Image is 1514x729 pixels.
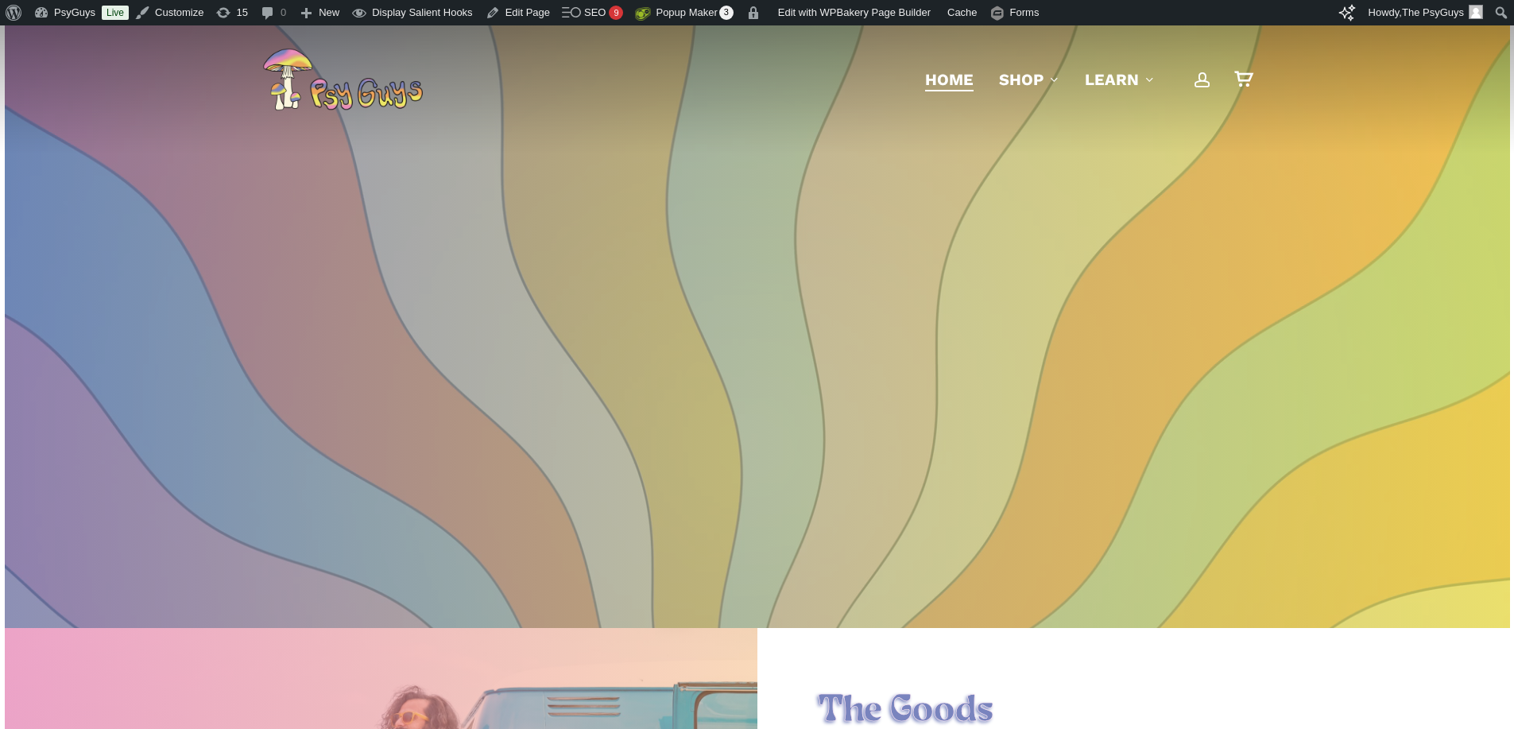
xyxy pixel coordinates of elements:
span: The PsyGuys [1402,6,1464,18]
span: Shop [999,70,1044,89]
span: Learn [1085,70,1139,89]
span: 3 [719,6,734,20]
img: PsyGuys [262,48,423,111]
a: Learn [1085,68,1155,91]
img: Avatar photo [1469,5,1483,19]
div: 9 [609,6,623,20]
a: Shop [999,68,1059,91]
span: Home [925,70,974,89]
a: Live [102,6,129,20]
a: Home [925,68,974,91]
nav: Main Menu [912,25,1252,134]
